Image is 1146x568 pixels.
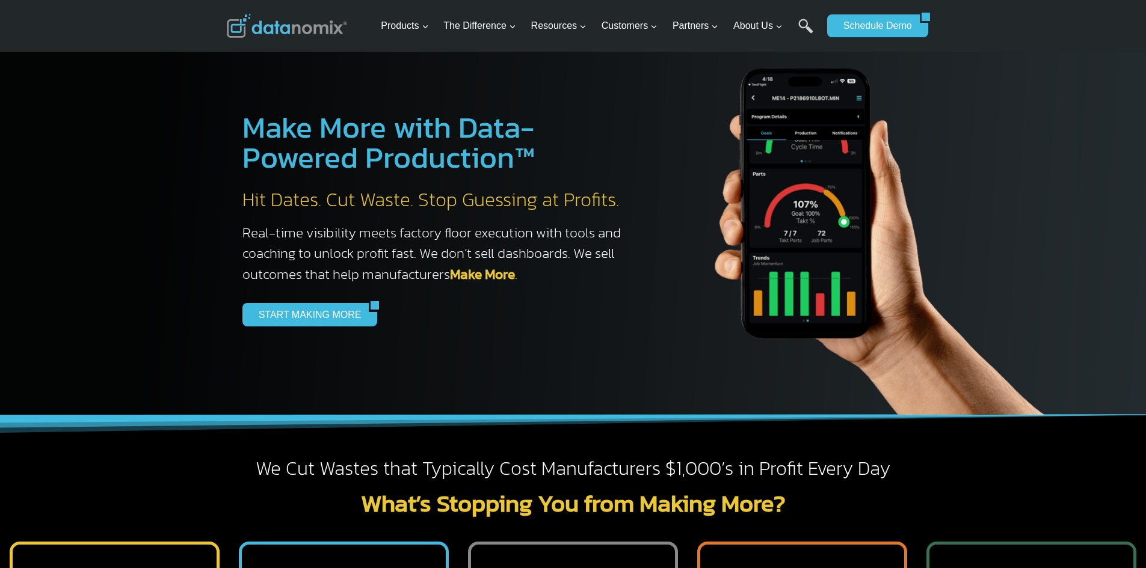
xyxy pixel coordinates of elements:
[242,303,369,326] a: START MAKING MORE
[242,222,633,285] h3: Real-time visibility meets factory floor execution with tools and coaching to unlock profit fast....
[6,355,199,562] iframe: Popup CTA
[531,18,587,34] span: Resources
[376,7,821,46] nav: Primary Navigation
[658,24,1079,415] img: The Datanoix Mobile App available on Android and iOS Devices
[733,18,783,34] span: About Us
[242,112,633,173] h1: Make More with Data-Powered Production™
[450,264,515,284] a: Make More
[673,18,718,34] span: Partners
[227,491,920,515] h2: What’s Stopping You from Making More?
[227,14,347,38] img: Datanomix
[798,19,813,46] a: Search
[242,188,633,213] h2: Hit Dates. Cut Waste. Stop Guessing at Profits.
[827,14,920,37] a: Schedule Demo
[227,456,920,481] h2: We Cut Wastes that Typically Cost Manufacturers $1,000’s in Profit Every Day
[381,18,428,34] span: Products
[443,18,516,34] span: The Difference
[602,18,658,34] span: Customers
